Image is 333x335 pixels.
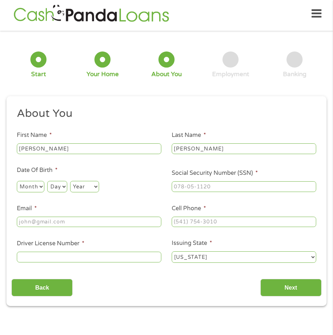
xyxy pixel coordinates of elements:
[172,143,316,154] input: Smith
[11,279,73,296] input: Back
[17,205,37,212] label: Email
[17,217,161,227] input: john@gmail.com
[172,169,258,177] label: Social Security Number (SSN)
[17,107,311,121] h2: About You
[151,70,182,78] div: About You
[283,70,307,78] div: Banking
[17,240,84,247] label: Driver License Number
[172,240,212,247] label: Issuing State
[17,143,161,154] input: John
[17,132,52,139] label: First Name
[172,217,316,227] input: (541) 754-3010
[212,70,249,78] div: Employment
[17,167,58,174] label: Date Of Birth
[11,4,171,24] img: GetLoanNow Logo
[260,279,322,296] input: Next
[172,205,206,212] label: Cell Phone
[172,181,316,192] input: 078-05-1120
[31,70,46,78] div: Start
[87,70,119,78] div: Your Home
[172,132,206,139] label: Last Name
